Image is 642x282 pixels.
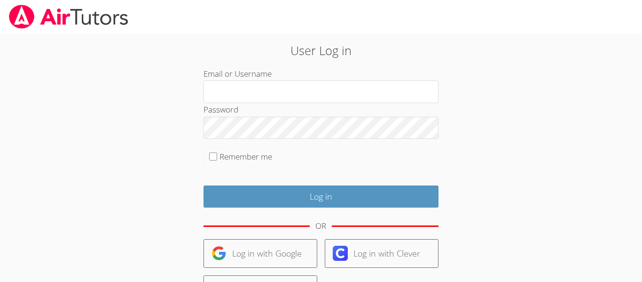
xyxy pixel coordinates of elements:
img: clever-logo-6eab21bc6e7a338710f1a6ff85c0baf02591cd810cc4098c63d3a4b26e2feb20.svg [333,246,348,261]
a: Log in with Google [204,239,317,268]
img: google-logo-50288ca7cdecda66e5e0955fdab243c47b7ad437acaf1139b6f446037453330a.svg [211,246,227,261]
label: Password [204,104,238,115]
img: airtutors_banner-c4298cdbf04f3fff15de1276eac7730deb9818008684d7c2e4769d2f7ddbe033.png [8,5,129,29]
h2: User Log in [148,41,494,59]
label: Email or Username [204,68,272,79]
div: OR [315,219,326,233]
label: Remember me [219,151,272,162]
input: Log in [204,185,438,208]
a: Log in with Clever [325,239,438,268]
